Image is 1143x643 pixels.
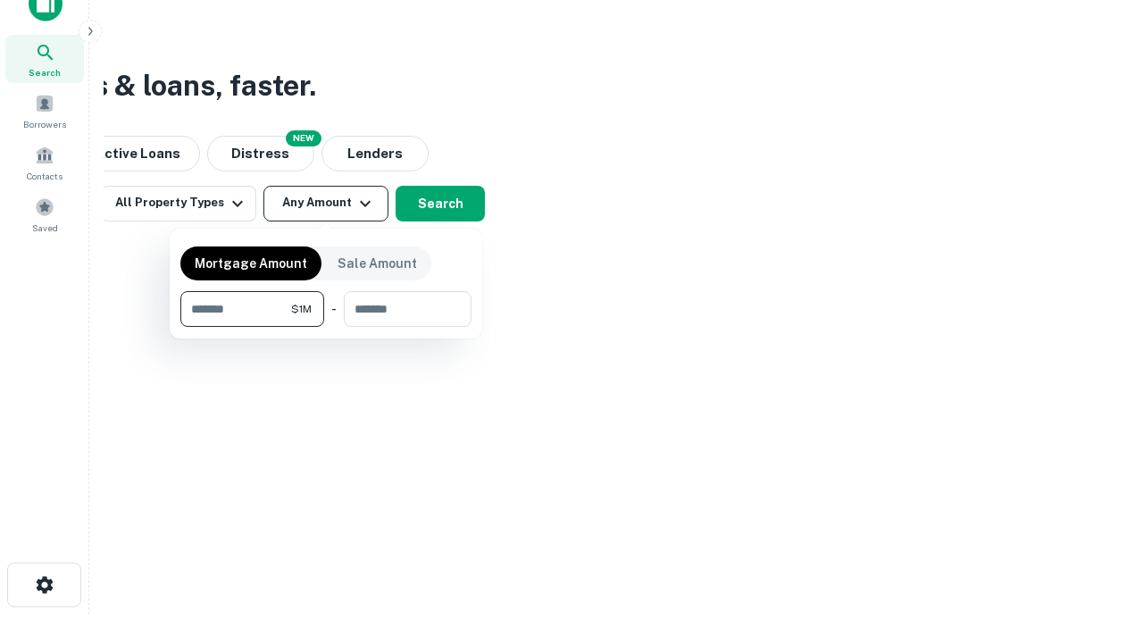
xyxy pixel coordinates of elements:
[195,254,307,273] p: Mortgage Amount
[331,291,337,327] div: -
[291,301,312,317] span: $1M
[1054,500,1143,586] iframe: Chat Widget
[338,254,417,273] p: Sale Amount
